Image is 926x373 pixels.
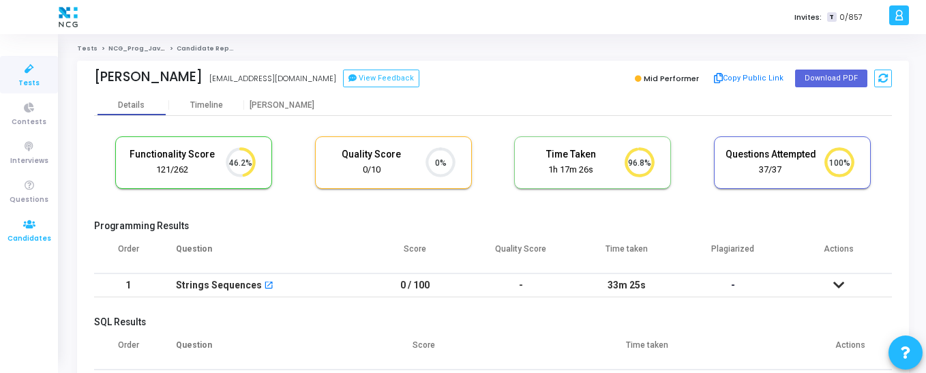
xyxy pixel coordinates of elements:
div: 0/10 [326,164,417,177]
mat-icon: open_in_new [264,282,273,291]
span: Contests [12,117,46,128]
img: logo [55,3,81,31]
span: Candidates [8,233,51,245]
th: Question [162,235,362,273]
th: Time taken [574,235,681,273]
span: 0/857 [839,12,863,23]
button: Copy Public Link [710,68,788,89]
div: [EMAIL_ADDRESS][DOMAIN_NAME] [209,73,336,85]
td: 0 / 100 [362,273,468,297]
th: Score [362,331,486,370]
h5: Functionality Score [126,149,218,160]
div: Details [118,100,145,110]
h5: Time Taken [525,149,616,160]
th: Actions [808,331,892,370]
th: Plagiarized [680,235,786,273]
h5: SQL Results [94,316,892,328]
span: Candidate Report [177,44,239,53]
h5: Programming Results [94,220,892,232]
th: Score [362,235,468,273]
h5: Questions Attempted [725,149,816,160]
label: Invites: [794,12,822,23]
span: Interviews [10,155,48,167]
div: [PERSON_NAME] [244,100,319,110]
th: Question [162,331,362,370]
span: Mid Performer [644,73,699,84]
h5: Quality Score [326,149,417,160]
div: Strings Sequences [176,274,262,297]
td: 1 [94,273,162,297]
div: [PERSON_NAME] [94,69,203,85]
td: - [468,273,574,297]
div: 1h 17m 26s [525,164,616,177]
th: Quality Score [468,235,574,273]
span: Questions [10,194,48,206]
span: - [731,280,735,290]
td: 33m 25s [574,273,681,297]
div: Timeline [190,100,223,110]
div: 37/37 [725,164,816,177]
button: View Feedback [343,70,419,87]
span: T [827,12,836,23]
th: Time taken [486,331,809,370]
span: Tests [18,78,40,89]
th: Actions [786,235,893,273]
a: NCG_Prog_JavaFS_2025_Test [108,44,215,53]
a: Tests [77,44,98,53]
nav: breadcrumb [77,44,909,53]
div: 121/262 [126,164,218,177]
th: Order [94,331,162,370]
th: Order [94,235,162,273]
button: Download PDF [795,70,867,87]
